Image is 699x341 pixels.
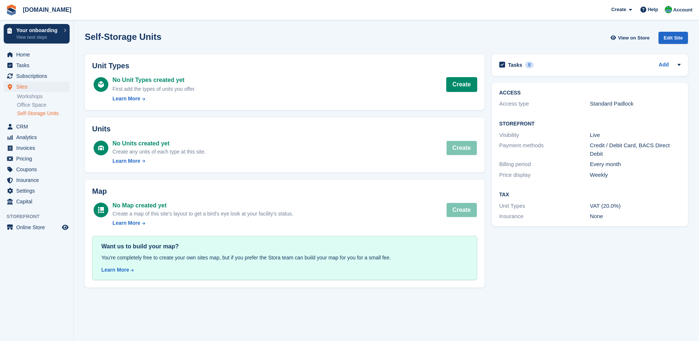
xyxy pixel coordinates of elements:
a: menu [4,175,70,185]
div: Learn More [112,157,140,165]
div: Credit / Debit Card, BACS Direct Debit [590,141,681,158]
h2: Tax [499,192,681,198]
button: Create [446,141,477,155]
div: Learn More [101,266,129,274]
p: Your onboarding [16,28,60,33]
img: map-icn-white-8b231986280072e83805622d3debb4903e2986e43859118e7b4002611c8ef794.svg [98,207,104,213]
p: View next steps [16,34,60,41]
div: 0 [525,62,534,68]
div: No Unit Types created yet [112,76,195,85]
span: Home [16,49,60,60]
div: You're completely free to create your own sites map, but if you prefer the Stora team can build y... [101,254,468,262]
span: Insurance [16,175,60,185]
span: Invoices [16,143,60,153]
div: VAT (20.0%) [590,202,681,210]
div: Create any units of each type at this site. [112,148,206,156]
span: Online Store [16,222,60,232]
h2: Unit Types [92,62,477,70]
a: Create [446,77,477,92]
h2: Map [92,187,477,196]
div: Learn More [112,219,140,227]
h2: Storefront [499,121,681,127]
a: Learn More [101,266,468,274]
span: Coupons [16,164,60,175]
a: menu [4,60,70,70]
span: First add the types of units you offer. [112,86,195,92]
a: Workshops [17,93,70,100]
span: Pricing [16,154,60,164]
a: Edit Site [658,32,688,47]
div: No Map created yet [112,201,293,210]
a: menu [4,196,70,207]
a: Learn More [112,157,206,165]
a: Your onboarding View next steps [4,24,70,44]
div: Create a map of this site's layout to get a bird's eye look at your facility's status. [112,210,293,218]
img: Mark Bignell [665,6,672,13]
span: Sites [16,82,60,92]
a: menu [4,132,70,142]
div: Unit Types [499,202,590,210]
div: Standard Padlock [590,100,681,108]
div: Insurance [499,212,590,221]
div: No Units created yet [112,139,206,148]
a: menu [4,164,70,175]
div: Learn More [112,95,140,103]
a: Preview store [61,223,70,232]
a: Office Space [17,101,70,108]
div: Every month [590,160,681,169]
span: Account [673,6,692,14]
a: menu [4,82,70,92]
a: menu [4,154,70,164]
a: menu [4,222,70,232]
div: Payment methods [499,141,590,158]
span: Tasks [16,60,60,70]
div: Live [590,131,681,139]
span: Storefront [7,213,73,220]
div: Visibility [499,131,590,139]
a: menu [4,121,70,132]
span: Help [648,6,658,13]
a: Learn More [112,95,195,103]
a: menu [4,49,70,60]
div: Weekly [590,171,681,179]
span: Subscriptions [16,71,60,81]
span: Capital [16,196,60,207]
div: Want us to build your map? [101,242,468,251]
a: Add [659,61,669,69]
h2: Self-Storage Units [85,32,161,42]
img: stora-icon-8386f47178a22dfd0bd8f6a31ec36ba5ce8667c1dd55bd0f319d3a0aa187defe.svg [6,4,17,15]
a: Learn More [112,219,293,227]
div: None [590,212,681,221]
span: Create [611,6,626,13]
div: Edit Site [658,32,688,44]
a: View on Store [609,32,653,44]
a: menu [4,71,70,81]
h2: Units [92,125,477,133]
div: Access type [499,100,590,108]
div: Billing period [499,160,590,169]
h2: ACCESS [499,90,681,96]
span: Settings [16,186,60,196]
span: CRM [16,121,60,132]
h2: Tasks [508,62,522,68]
button: Create [446,203,477,217]
img: unit-icn-white-d235c252c4782ee186a2df4c2286ac11bc0d7b43c5caf8ab1da4ff888f7e7cf9.svg [98,145,104,151]
div: Price display [499,171,590,179]
a: Self-Storage Units [17,110,70,117]
img: unit-type-icn-white-16d13ffa02960716e5f9c6ef3da9be9de4fcf26b26518e163466bdfb0a71253c.svg [98,81,104,88]
a: menu [4,186,70,196]
a: menu [4,143,70,153]
span: Analytics [16,132,60,142]
span: View on Store [618,34,650,42]
a: [DOMAIN_NAME] [20,4,74,16]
